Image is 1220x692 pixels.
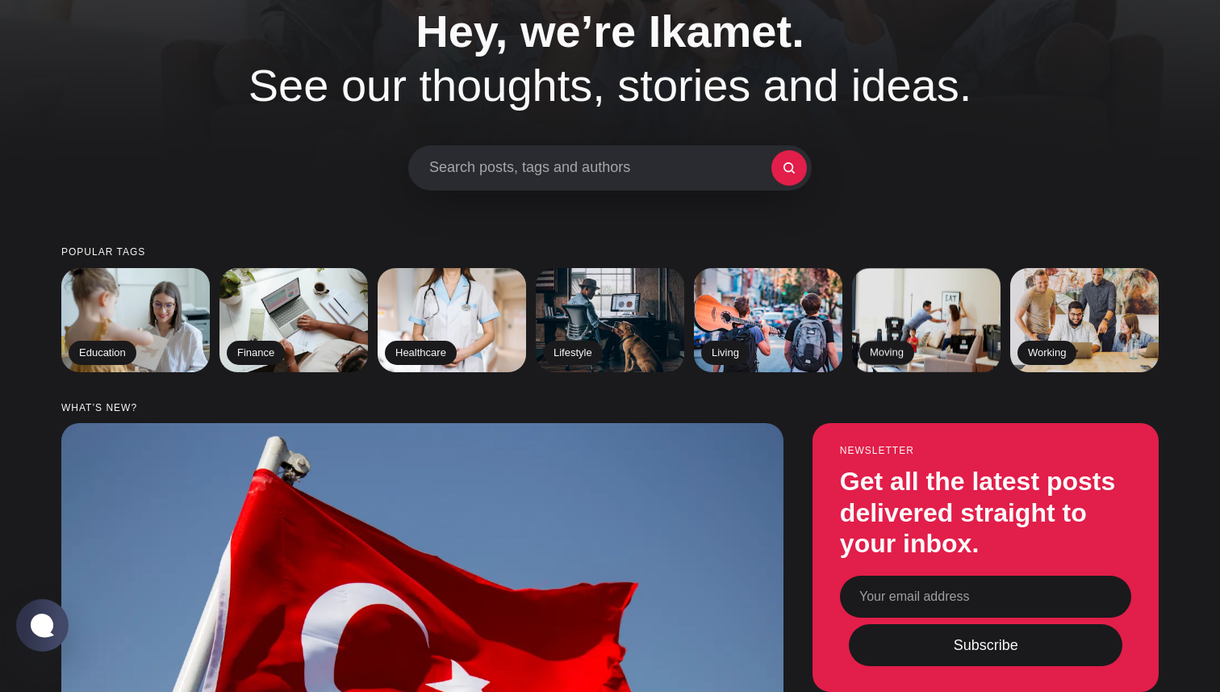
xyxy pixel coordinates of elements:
small: Popular tags [61,247,1159,258]
input: Your email address [840,576,1131,618]
a: Education [61,268,210,372]
a: Healthcare [378,268,526,372]
a: Working [1010,268,1159,372]
a: Lifestyle [536,268,684,372]
a: Living [694,268,842,372]
h1: See our thoughts, stories and ideas. [198,4,1022,112]
h2: Living [701,341,750,365]
small: Newsletter [840,446,1131,456]
a: Finance [219,268,368,372]
span: Hey, we’re Ikamet. [416,6,804,57]
h2: Working [1017,341,1076,365]
h2: Moving [859,341,914,365]
button: Subscribe [849,625,1122,667]
h3: Get all the latest posts delivered straight to your inbox. [840,466,1131,559]
h2: Healthcare [385,341,457,365]
span: Search posts, tags and authors [429,159,771,177]
small: What’s new? [61,403,1159,413]
h2: Finance [227,341,285,365]
h2: Education [69,341,136,365]
h2: Lifestyle [543,341,603,365]
a: Moving [852,268,1001,372]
